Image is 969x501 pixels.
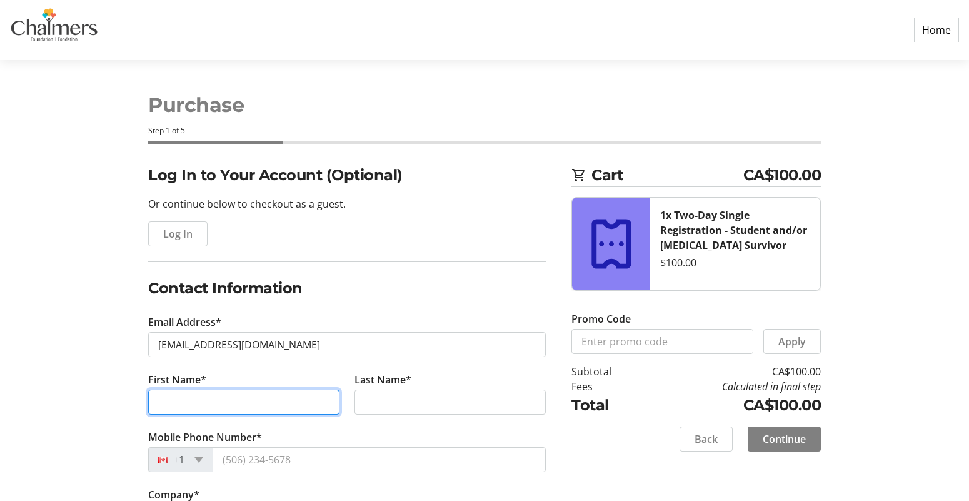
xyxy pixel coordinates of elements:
button: Log In [148,221,208,246]
label: First Name* [148,372,206,387]
div: Step 1 of 5 [148,125,821,136]
h1: Purchase [148,90,821,120]
label: Email Address* [148,315,221,330]
label: Mobile Phone Number* [148,430,262,445]
td: Fees [571,379,643,394]
td: Subtotal [571,364,643,379]
img: Chalmers Foundation's Logo [10,5,99,55]
span: Back [695,432,718,447]
span: Apply [778,334,806,349]
input: Enter promo code [571,329,753,354]
td: Total [571,394,643,417]
td: CA$100.00 [643,364,821,379]
label: Promo Code [571,311,631,326]
h2: Log In to Your Account (Optional) [148,164,546,186]
span: Continue [763,432,806,447]
button: Back [680,427,733,452]
span: Cart [591,164,743,186]
td: CA$100.00 [643,394,821,417]
div: $100.00 [660,255,810,270]
button: Continue [748,427,821,452]
strong: 1x Two-Day Single Registration - Student and/or [MEDICAL_DATA] Survivor [660,208,807,252]
h2: Contact Information [148,277,546,300]
label: Last Name* [354,372,411,387]
span: CA$100.00 [743,164,821,186]
td: Calculated in final step [643,379,821,394]
button: Apply [763,329,821,354]
p: Or continue below to checkout as a guest. [148,196,546,211]
input: (506) 234-5678 [213,447,546,472]
a: Home [914,18,959,42]
span: Log In [163,226,193,241]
